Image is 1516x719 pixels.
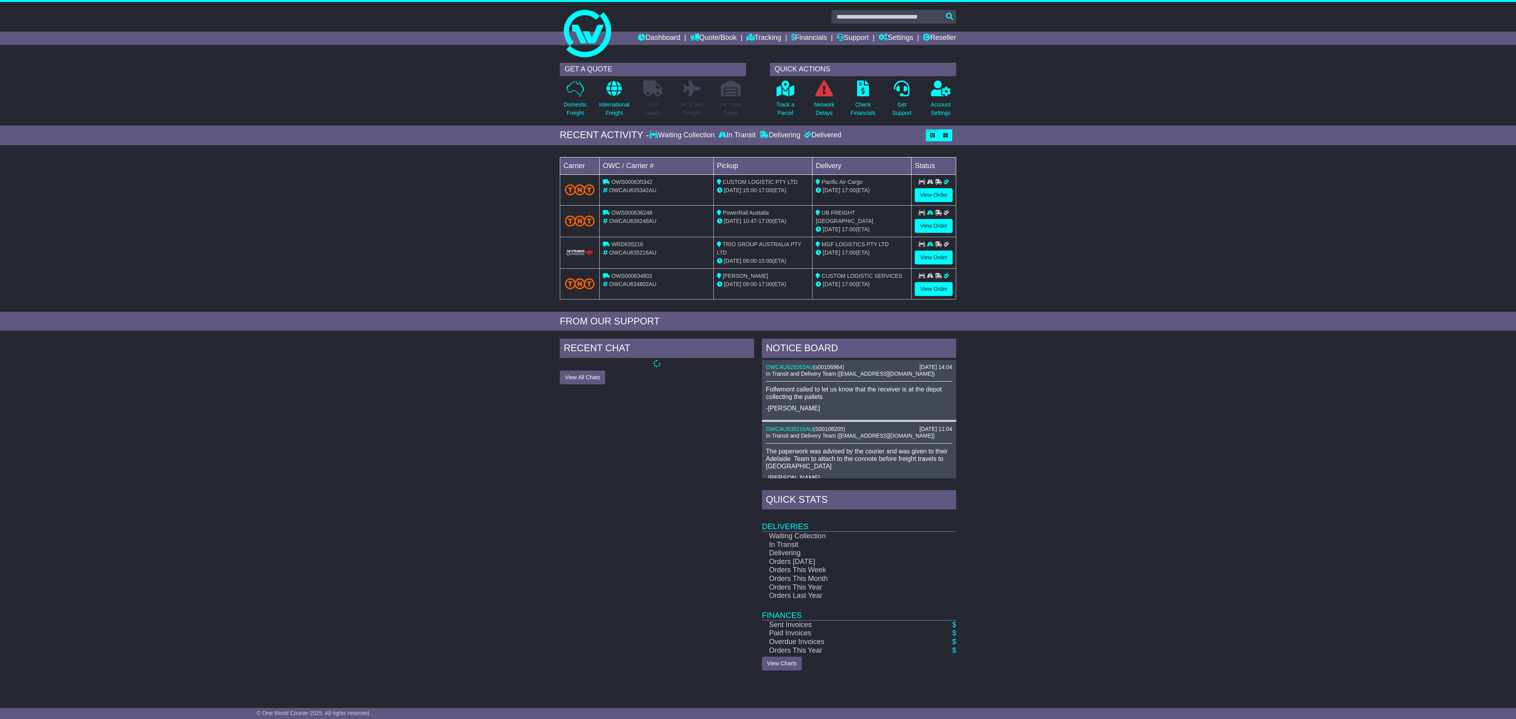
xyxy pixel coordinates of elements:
[912,157,956,174] td: Status
[560,339,754,360] div: RECENT CHAT
[717,257,809,265] div: - (ETA)
[952,638,956,646] a: $
[822,241,889,247] span: MGF LOGISTICS PTY LTD
[762,600,956,620] td: Finances
[762,339,956,360] div: NOTICE BOARD
[815,426,844,432] span: S00108205
[802,131,841,140] div: Delivered
[724,187,741,193] span: [DATE]
[815,364,842,370] span: s00106964
[791,32,827,45] a: Financials
[612,273,653,279] span: OWS000634802
[743,258,757,264] span: 09:00
[717,280,809,288] div: - (ETA)
[915,219,953,233] a: View Order
[565,249,595,257] img: HiTrans.png
[822,179,862,185] span: Pacific Air Cargo
[816,280,908,288] div: (ETA)
[762,620,928,629] td: Sent Invoices
[823,281,840,287] span: [DATE]
[766,448,952,470] p: The paperwork was advised by the courier and was given to their Adelaide Team to attach to the co...
[680,101,704,117] p: Air & Sea Freight
[776,80,795,122] a: Track aParcel
[713,157,812,174] td: Pickup
[758,281,772,287] span: 17:00
[638,32,680,45] a: Dashboard
[758,131,802,140] div: Delivering
[822,273,902,279] span: CUSTOM LOGISTIC SERVICES
[724,281,741,287] span: [DATE]
[919,426,952,433] div: [DATE] 11:04
[724,258,741,264] span: [DATE]
[560,63,746,76] div: GET A QUOTE
[565,278,595,289] img: TNT_Domestic.png
[609,249,657,256] span: OWCAU635216AU
[766,364,952,371] div: ( )
[842,226,856,232] span: 17:00
[612,210,653,216] span: OWS000636248
[758,258,772,264] span: 15:00
[723,273,768,279] span: [PERSON_NAME]
[823,249,840,256] span: [DATE]
[931,80,951,122] a: AccountSettings
[931,101,951,117] p: Account Settings
[758,218,772,224] span: 17:00
[915,282,953,296] a: View Order
[564,101,587,117] p: Domestic Freight
[952,646,956,654] a: $
[743,281,757,287] span: 09:00
[952,621,956,629] a: $
[766,426,952,433] div: ( )
[762,638,928,646] td: Overdue Invoices
[717,131,758,140] div: In Transit
[649,131,717,140] div: Waiting Collection
[723,210,769,216] span: PowerRail Austalia
[814,101,834,117] p: Network Delays
[690,32,737,45] a: Quote/Book
[766,386,952,401] p: Follwmont called to let us know that the receiver is at the depot collecting the pallets
[766,474,952,482] p: -[PERSON_NAME]
[762,549,928,558] td: Delivering
[762,592,928,600] td: Orders Last Year
[762,541,928,549] td: In Transit
[919,364,952,371] div: [DATE] 14:04
[850,80,876,122] a: CheckFinancials
[643,101,663,117] p: Full Loads
[823,226,840,232] span: [DATE]
[758,187,772,193] span: 17:00
[762,566,928,575] td: Orders This Week
[892,80,912,122] a: GetSupport
[823,187,840,193] span: [DATE]
[612,241,643,247] span: WRD635216
[814,80,835,122] a: NetworkDelays
[816,186,908,195] div: (ETA)
[842,249,856,256] span: 17:00
[816,249,908,257] div: (ETA)
[609,281,657,287] span: OWCAU634802AU
[842,281,856,287] span: 17:00
[599,101,629,117] p: International Freight
[851,101,876,117] p: Check Financials
[837,32,869,45] a: Support
[816,210,873,224] span: UB FREIGHT [GEOGRAPHIC_DATA]
[923,32,956,45] a: Reseller
[560,157,600,174] td: Carrier
[565,184,595,195] img: TNT_Domestic.png
[720,101,741,117] p: Air / Sea Depot
[717,217,809,225] div: - (ETA)
[560,316,956,327] div: FROM OUR SUPPORT
[560,371,605,384] button: View All Chats
[723,179,798,185] span: CUSTOM LOGISTIC PTY LTD
[563,80,587,122] a: DomesticFreight
[892,101,912,117] p: Get Support
[762,511,956,532] td: Deliveries
[762,657,802,670] a: View Charts
[599,80,630,122] a: InternationalFreight
[762,490,956,511] div: Quick Stats
[915,251,953,264] a: View Order
[878,32,913,45] a: Settings
[762,558,928,566] td: Orders [DATE]
[609,187,657,193] span: OWCAU635342AU
[747,32,781,45] a: Tracking
[915,188,953,202] a: View Order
